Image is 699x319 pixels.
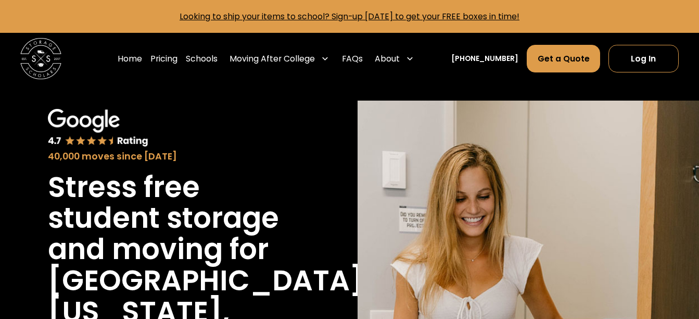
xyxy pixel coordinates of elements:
[48,150,294,164] div: 40,000 moves since [DATE]
[118,44,142,73] a: Home
[527,45,600,72] a: Get a Quote
[451,53,518,64] a: [PHONE_NUMBER]
[375,53,400,65] div: About
[186,44,218,73] a: Schools
[150,44,177,73] a: Pricing
[180,10,519,22] a: Looking to ship your items to school? Sign-up [DATE] to get your FREE boxes in time!
[230,53,315,65] div: Moving After College
[371,44,418,73] div: About
[608,45,678,72] a: Log In
[20,38,61,79] img: Storage Scholars main logo
[48,109,149,148] img: Google 4.7 star rating
[342,44,363,73] a: FAQs
[48,172,294,265] h1: Stress free student storage and moving for
[226,44,334,73] div: Moving After College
